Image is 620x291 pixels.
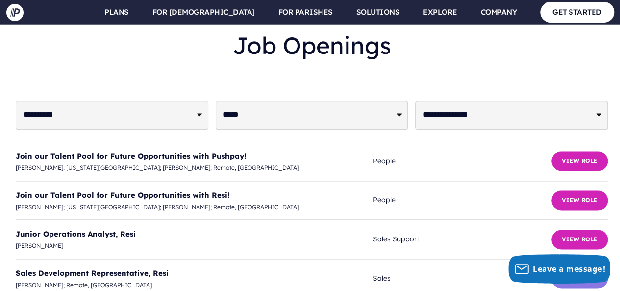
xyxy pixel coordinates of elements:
span: Leave a message! [533,264,605,274]
span: [PERSON_NAME]; [US_STATE][GEOGRAPHIC_DATA]; [PERSON_NAME]; Remote, [GEOGRAPHIC_DATA] [16,202,373,212]
h2: Job Openings [16,24,608,67]
span: [PERSON_NAME] [16,240,373,251]
a: Sales Development Representative, Resi [16,268,169,278]
span: People [373,194,551,206]
span: People [373,155,551,167]
span: Sales Support [373,233,551,245]
span: Sales [373,272,551,285]
span: [PERSON_NAME]; Remote, [GEOGRAPHIC_DATA] [16,280,373,291]
a: GET STARTED [540,2,614,22]
button: View Role [551,230,608,249]
a: Join our Talent Pool for Future Opportunities with Resi! [16,190,230,200]
button: View Role [551,151,608,171]
a: Junior Operations Analyst, Resi [16,229,136,238]
span: [PERSON_NAME]; [US_STATE][GEOGRAPHIC_DATA]; [PERSON_NAME]; Remote, [GEOGRAPHIC_DATA] [16,162,373,173]
button: View Role [551,190,608,210]
a: Join our Talent Pool for Future Opportunities with Pushpay! [16,151,247,160]
button: Leave a message! [508,254,610,284]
